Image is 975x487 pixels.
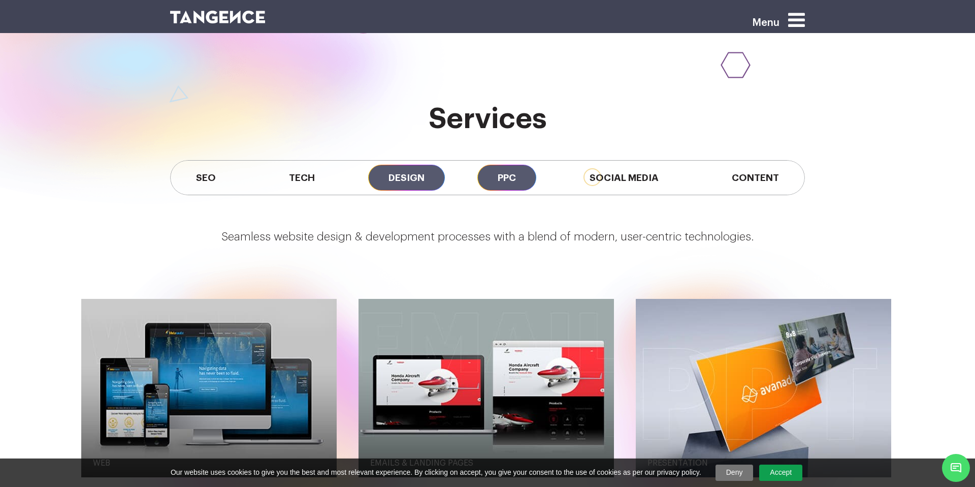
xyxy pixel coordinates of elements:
[359,299,614,477] button: Emails & Landing Pages
[269,165,335,191] span: Tech
[477,165,536,191] span: PPC
[759,465,802,481] a: Accept
[171,468,701,478] span: Our website uses cookies to give you the best and most relevant experience. By clicking on accept...
[636,447,894,479] a: Presentation
[359,447,616,479] a: Emails & Landing Pages
[81,299,337,477] button: Web
[81,229,894,246] p: Seamless website design & development processes with a blend of modern, user-centric technologies.
[368,165,445,191] span: Design
[569,165,679,191] span: Social Media
[81,447,339,479] a: Web
[636,299,891,477] button: Presentation
[942,454,970,482] span: Chat Widget
[176,165,236,191] span: SEO
[711,165,799,191] span: Content
[716,465,754,481] a: Deny
[170,11,265,23] img: logo SVG
[170,103,805,135] h2: services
